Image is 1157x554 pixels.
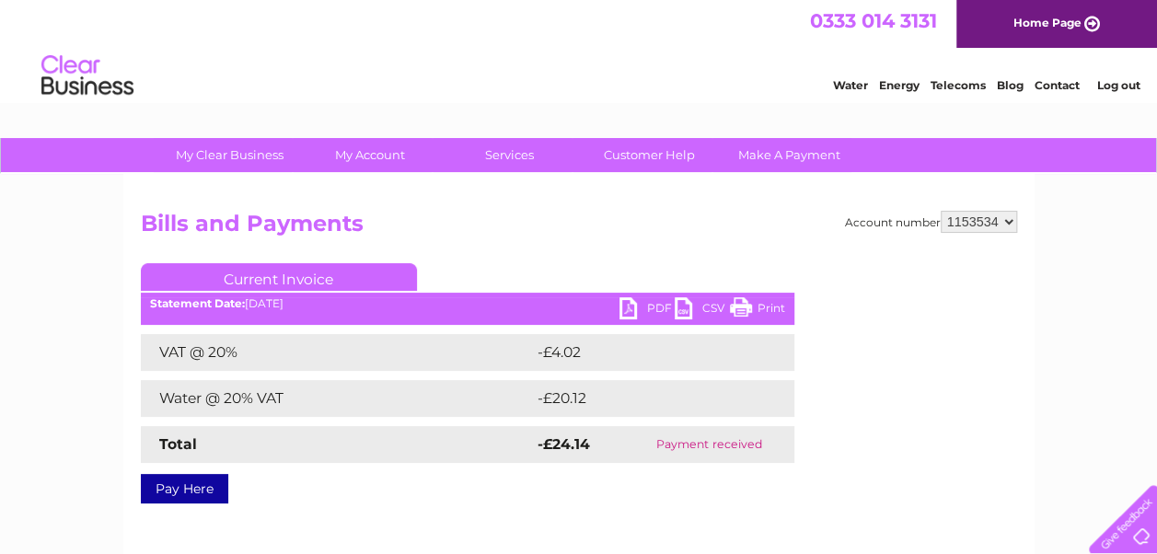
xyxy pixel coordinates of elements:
td: VAT @ 20% [141,334,533,371]
a: Customer Help [573,138,725,172]
div: Clear Business is a trading name of Verastar Limited (registered in [GEOGRAPHIC_DATA] No. 3667643... [145,10,1014,89]
div: Account number [845,211,1017,233]
div: [DATE] [141,297,794,310]
a: PDF [619,297,675,324]
a: My Account [294,138,445,172]
td: -£20.12 [533,380,758,417]
td: -£4.02 [533,334,756,371]
a: Water [833,78,868,92]
td: Water @ 20% VAT [141,380,533,417]
a: Telecoms [931,78,986,92]
b: Statement Date: [150,296,245,310]
h2: Bills and Payments [141,211,1017,246]
a: Current Invoice [141,263,417,291]
a: Make A Payment [713,138,865,172]
a: Log out [1096,78,1140,92]
a: My Clear Business [154,138,306,172]
a: Blog [997,78,1024,92]
a: Pay Here [141,474,228,503]
strong: Total [159,435,197,453]
img: logo.png [40,48,134,104]
a: CSV [675,297,730,324]
a: Print [730,297,785,324]
strong: -£24.14 [538,435,590,453]
a: Services [434,138,585,172]
a: Energy [879,78,920,92]
a: Contact [1035,78,1080,92]
a: 0333 014 3131 [810,9,937,32]
td: Payment received [624,426,793,463]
